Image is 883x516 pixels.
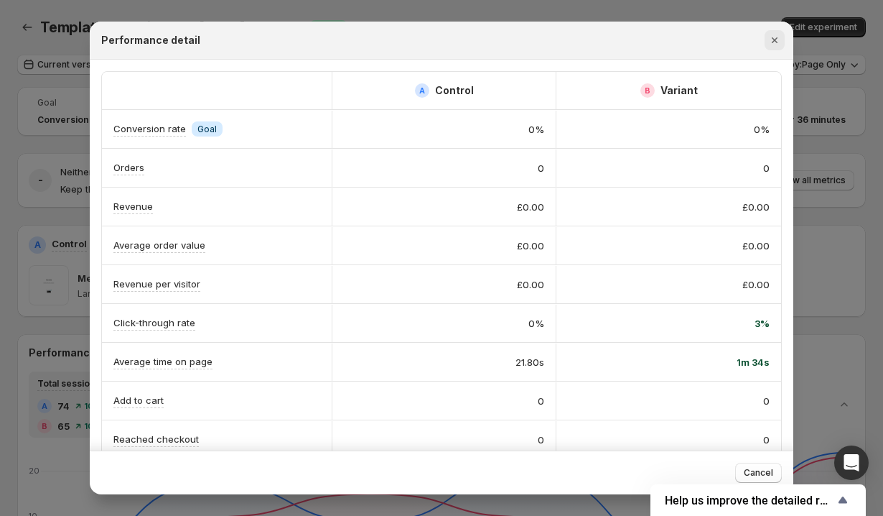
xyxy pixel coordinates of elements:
[113,277,200,291] p: Revenue per visitor
[101,33,200,47] h2: Performance detail
[645,86,650,95] h2: B
[538,161,544,175] span: 0
[113,121,186,136] p: Conversion rate
[735,463,782,483] button: Cancel
[517,239,544,253] span: £0.00
[763,161,770,175] span: 0
[517,277,544,292] span: £0.00
[517,200,544,214] span: £0.00
[435,83,474,98] h2: Control
[538,394,544,408] span: 0
[665,494,834,507] span: Help us improve the detailed report for A/B campaigns
[754,316,770,331] span: 3%
[515,355,544,369] span: 21.80s
[113,199,153,213] p: Revenue
[742,277,770,292] span: £0.00
[744,467,773,479] span: Cancel
[660,83,698,98] h2: Variant
[765,30,785,50] button: Close
[113,393,164,407] p: Add to cart
[763,394,770,408] span: 0
[742,200,770,214] span: £0.00
[754,122,770,137] span: 0%
[763,433,770,447] span: 0
[737,355,770,369] span: 1m 34s
[665,492,851,509] button: Show survey - Help us improve the detailed report for A/B campaigns
[538,433,544,447] span: 0
[528,122,544,137] span: 0%
[113,315,195,330] p: Click-through rate
[419,86,425,95] h2: A
[528,316,544,331] span: 0%
[113,160,144,175] p: Orders
[197,124,217,135] span: Goal
[113,238,205,252] p: Average order value
[113,354,212,369] p: Average time on page
[742,239,770,253] span: £0.00
[834,446,869,480] div: Open Intercom Messenger
[113,432,199,446] p: Reached checkout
